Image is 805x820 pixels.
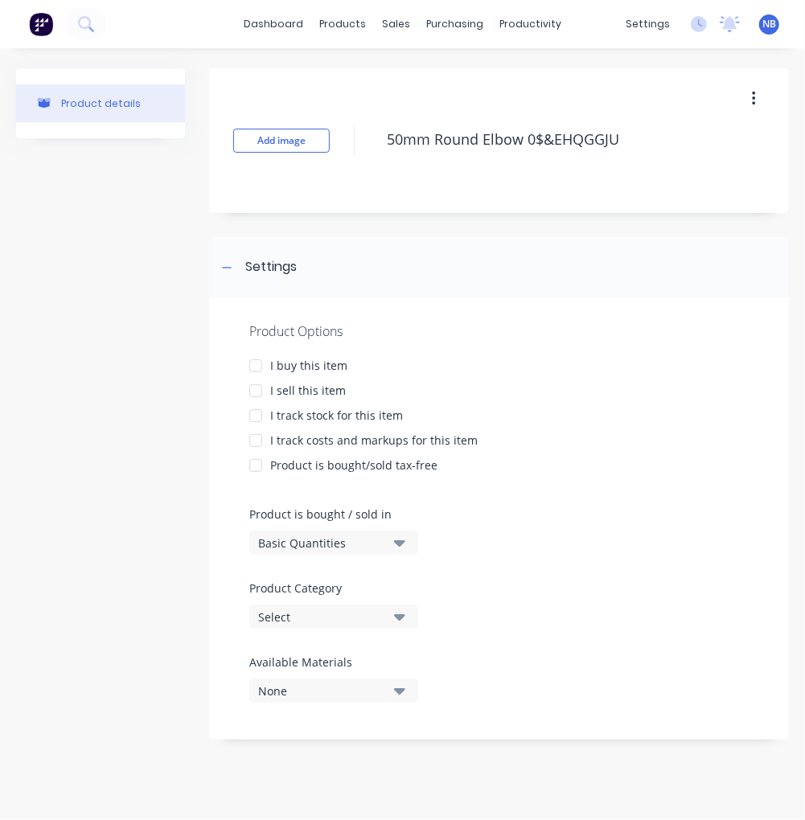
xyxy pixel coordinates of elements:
[29,12,53,36] img: Factory
[258,609,387,625] div: Select
[249,531,418,555] button: Basic Quantities
[270,357,347,374] div: I buy this item
[249,322,749,341] div: Product Options
[270,382,346,399] div: I sell this item
[16,84,185,122] button: Product details
[61,97,141,109] div: Product details
[618,12,678,36] div: settings
[236,12,311,36] a: dashboard
[270,407,403,424] div: I track stock for this item
[258,683,387,699] div: None
[270,432,478,449] div: I track costs and markups for this item
[245,257,297,277] div: Settings
[491,12,569,36] div: productivity
[762,17,776,31] span: NB
[374,12,418,36] div: sales
[249,679,418,703] button: None
[249,654,418,670] label: Available Materials
[249,580,410,597] label: Product Category
[233,129,330,153] button: Add image
[249,605,418,629] button: Select
[311,12,374,36] div: products
[258,535,387,551] div: Basic Quantities
[270,457,437,474] div: Product is bought/sold tax-free
[379,121,765,158] textarea: 50mm Round Elbow 0$&EHQGGJU
[418,12,491,36] div: purchasing
[249,506,410,523] label: Product is bought / sold in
